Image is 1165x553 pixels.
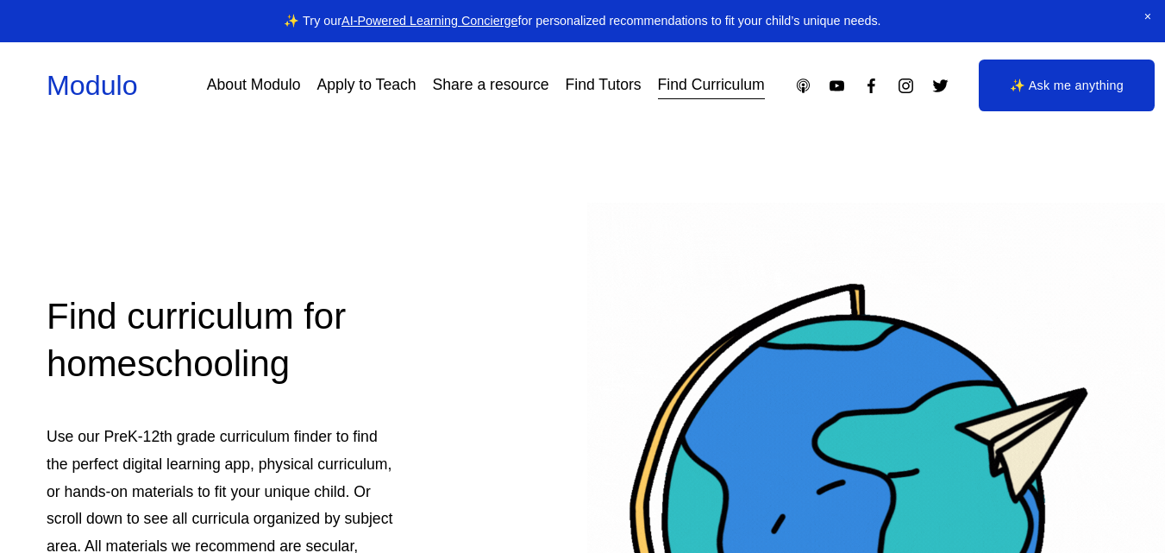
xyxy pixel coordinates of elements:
[433,71,549,101] a: Share a resource
[658,71,765,101] a: Find Curriculum
[341,14,517,28] a: AI-Powered Learning Concierge
[828,77,846,95] a: YouTube
[862,77,880,95] a: Facebook
[47,293,398,388] h2: Find curriculum for homeschooling
[207,71,301,101] a: About Modulo
[47,70,138,101] a: Modulo
[566,71,642,101] a: Find Tutors
[316,71,416,101] a: Apply to Teach
[897,77,915,95] a: Instagram
[979,60,1155,111] a: ✨ Ask me anything
[794,77,812,95] a: Apple Podcasts
[931,77,949,95] a: Twitter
